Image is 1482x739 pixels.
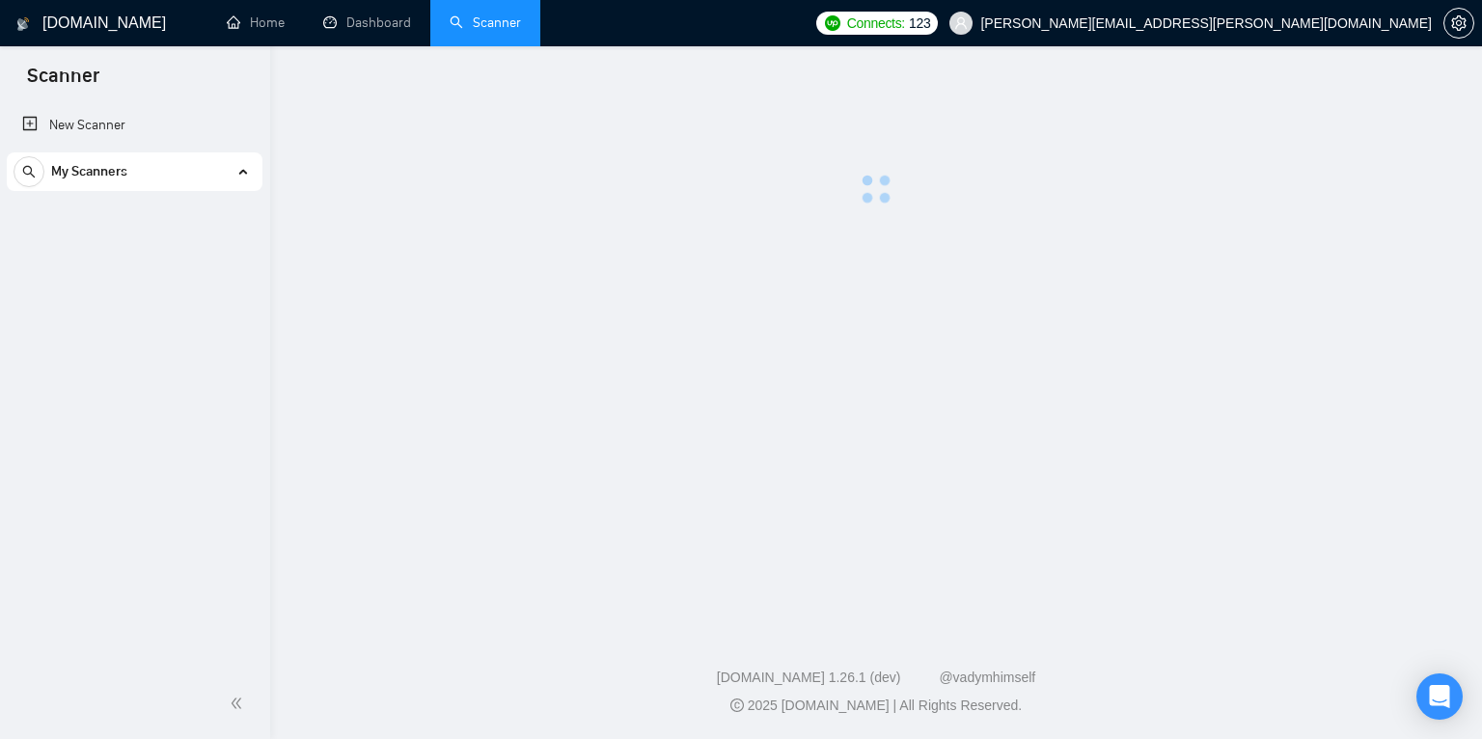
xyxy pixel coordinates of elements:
a: searchScanner [450,14,521,31]
span: user [954,16,968,30]
button: setting [1443,8,1474,39]
li: New Scanner [7,106,262,145]
a: setting [1443,15,1474,31]
span: Scanner [12,62,115,102]
span: setting [1444,15,1473,31]
span: copyright [730,698,744,712]
img: upwork-logo.png [825,15,840,31]
a: New Scanner [22,106,247,145]
span: search [14,165,43,178]
a: [DOMAIN_NAME] 1.26.1 (dev) [717,670,901,685]
a: dashboardDashboard [323,14,411,31]
img: logo [16,9,30,40]
span: Connects: [847,13,905,34]
span: double-left [230,694,249,713]
span: My Scanners [51,152,127,191]
a: homeHome [227,14,285,31]
div: Open Intercom Messenger [1416,673,1463,720]
div: 2025 [DOMAIN_NAME] | All Rights Reserved. [286,696,1467,716]
a: @vadymhimself [939,670,1035,685]
span: 123 [909,13,930,34]
li: My Scanners [7,152,262,199]
button: search [14,156,44,187]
